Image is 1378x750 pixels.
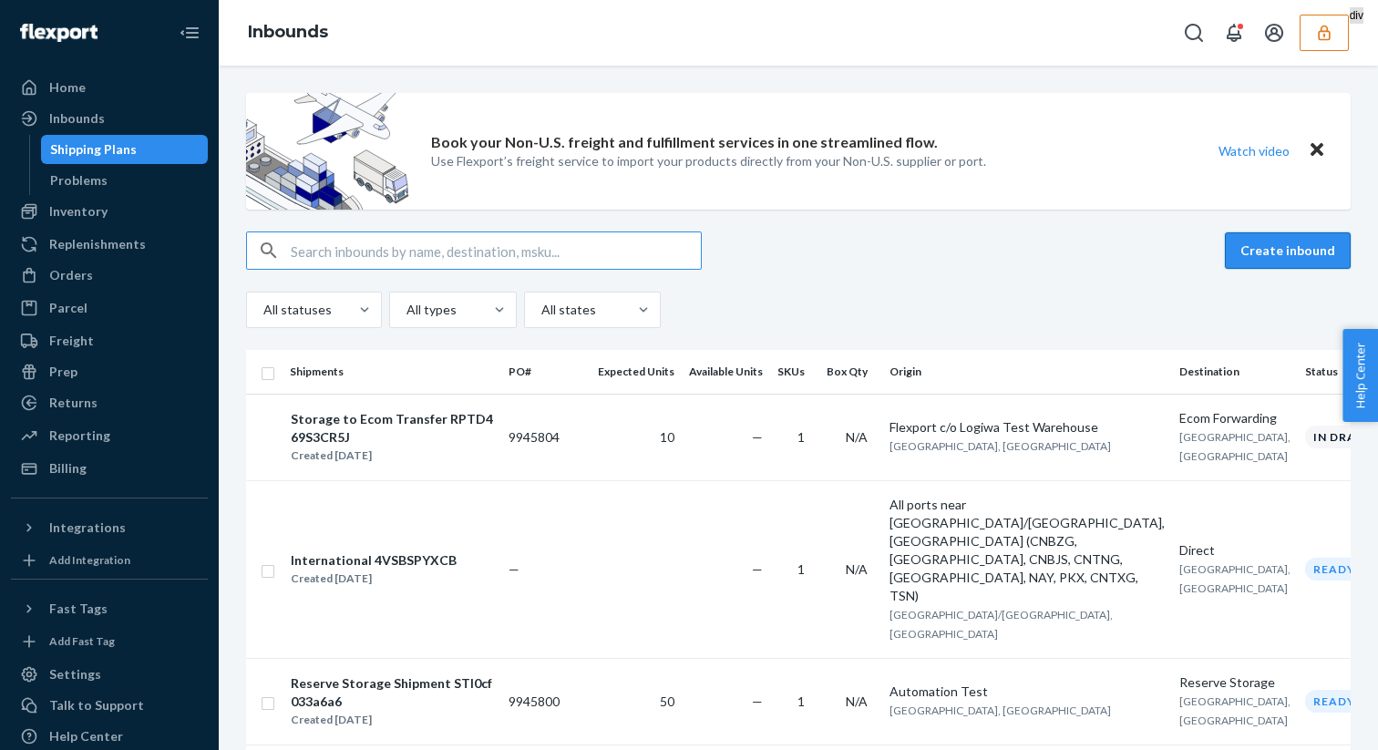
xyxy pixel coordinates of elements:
div: International 4VSBSPYXCB [291,551,457,570]
button: Open Search Box [1176,15,1212,51]
a: Add Fast Tag [11,631,208,652]
div: Reserve Storage Shipment STI0cf033a6a6 [291,674,493,711]
a: Add Integration [11,550,208,571]
span: [GEOGRAPHIC_DATA], [GEOGRAPHIC_DATA] [1179,694,1291,727]
div: Created [DATE] [291,570,457,588]
div: Storage to Ecom Transfer RPTD469S3CR5J [291,410,493,447]
th: Available Units [682,350,770,394]
input: Search inbounds by name, destination, msku... [291,232,701,269]
a: Shipping Plans [41,135,209,164]
span: — [752,693,763,709]
div: Reserve Storage [1179,673,1291,692]
button: Open account menu [1256,15,1292,51]
td: 9945804 [501,394,591,480]
th: Shipments [283,350,501,394]
a: Orders [11,261,208,290]
div: Created [DATE] [291,711,493,729]
a: Prep [11,357,208,386]
span: [GEOGRAPHIC_DATA], [GEOGRAPHIC_DATA] [890,704,1111,717]
a: Billing [11,454,208,483]
div: Settings [49,665,101,683]
button: Create inbound [1225,232,1351,269]
div: Home [49,78,86,97]
td: 9945800 [501,658,591,745]
span: 10 [660,429,674,445]
span: N/A [846,693,868,709]
div: Automation Test [890,683,1165,701]
a: Settings [11,660,208,689]
input: All statuses [262,301,263,319]
span: N/A [846,561,868,577]
div: Prep [49,363,77,381]
div: Inbounds [49,109,105,128]
span: [GEOGRAPHIC_DATA]/[GEOGRAPHIC_DATA], [GEOGRAPHIC_DATA] [890,608,1113,641]
div: Add Integration [49,552,130,568]
div: Parcel [49,299,87,317]
button: Help Center [1342,329,1378,422]
div: Returns [49,394,98,412]
p: Use Flexport’s freight service to import your products directly from your Non-U.S. supplier or port. [431,152,986,170]
div: Inventory [49,202,108,221]
div: Reporting [49,426,110,445]
a: Replenishments [11,230,208,259]
button: Integrations [11,513,208,542]
a: Parcel [11,293,208,323]
a: Talk to Support [11,691,208,720]
button: Fast Tags [11,594,208,623]
span: 1 [797,429,805,445]
div: All ports near [GEOGRAPHIC_DATA]/[GEOGRAPHIC_DATA], [GEOGRAPHIC_DATA] (CNBZG, [GEOGRAPHIC_DATA], ... [890,496,1165,605]
button: Watch video [1207,138,1301,164]
a: Problems [41,166,209,195]
span: 1 [797,561,805,577]
button: Close [1305,138,1329,164]
th: PO# [501,350,591,394]
div: Talk to Support [49,696,144,714]
div: Add Fast Tag [49,633,115,649]
th: SKUs [770,350,819,394]
ol: breadcrumbs [233,6,343,59]
div: Freight [49,332,94,350]
span: [GEOGRAPHIC_DATA], [GEOGRAPHIC_DATA] [1179,562,1291,595]
th: Box Qty [819,350,882,394]
div: Help Center [49,727,123,745]
button: Close Navigation [171,15,208,51]
div: Shipping Plans [50,140,137,159]
a: Inbounds [248,22,328,42]
span: — [509,561,519,577]
div: Replenishments [49,235,146,253]
div: Integrations [49,519,126,537]
a: Inventory [11,197,208,226]
div: Ecom Forwarding [1179,409,1291,427]
input: All types [405,301,406,319]
div: Created [DATE] [291,447,493,465]
a: Returns [11,388,208,417]
a: Freight [11,326,208,355]
div: Flexport c/o Logiwa Test Warehouse [890,418,1165,437]
span: — [752,561,763,577]
p: Book your Non-U.S. freight and fulfillment services in one streamlined flow. [431,132,938,153]
div: Direct [1179,541,1291,560]
th: Expected Units [591,350,682,394]
th: Origin [882,350,1172,394]
div: Problems [50,171,108,190]
span: — [752,429,763,445]
a: Reporting [11,421,208,450]
th: Destination [1172,350,1298,394]
span: N/A [846,429,868,445]
div: Orders [49,266,93,284]
input: All states [540,301,541,319]
span: [GEOGRAPHIC_DATA], [GEOGRAPHIC_DATA] [1179,430,1291,463]
button: Open notifications [1216,15,1252,51]
span: [GEOGRAPHIC_DATA], [GEOGRAPHIC_DATA] [890,439,1111,453]
img: Flexport logo [20,24,98,42]
a: Home [11,73,208,102]
span: 1 [797,693,805,709]
div: Fast Tags [49,600,108,618]
div: Billing [49,459,87,478]
a: Inbounds [11,104,208,133]
span: 50 [660,693,674,709]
